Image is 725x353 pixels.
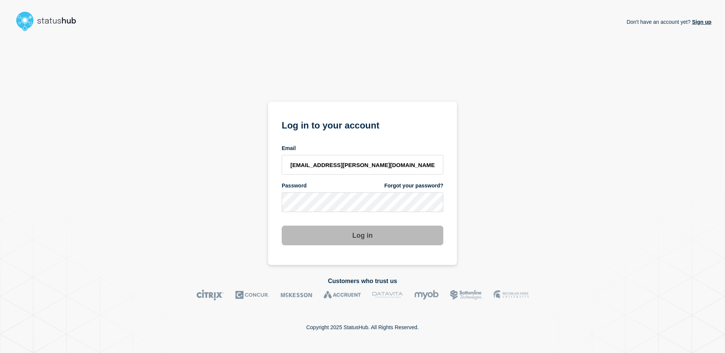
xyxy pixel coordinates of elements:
[414,290,439,300] img: myob logo
[626,13,711,31] p: Don't have an account yet?
[282,226,443,245] button: Log in
[14,278,711,285] h2: Customers who trust us
[372,290,403,300] img: DataVita logo
[282,182,307,189] span: Password
[282,155,443,175] input: email input
[324,290,361,300] img: Accruent logo
[282,192,443,212] input: password input
[494,290,529,300] img: MSU logo
[281,290,312,300] img: McKesson logo
[196,290,224,300] img: Citrix logo
[282,118,443,132] h1: Log in to your account
[14,9,85,33] img: StatusHub logo
[450,290,482,300] img: Bottomline logo
[306,324,419,330] p: Copyright 2025 StatusHub. All Rights Reserved.
[691,19,711,25] a: Sign up
[235,290,269,300] img: Concur logo
[384,182,443,189] a: Forgot your password?
[282,145,296,152] span: Email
